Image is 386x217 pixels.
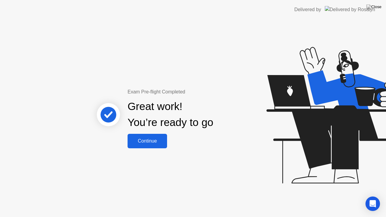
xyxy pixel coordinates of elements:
button: Continue [128,134,167,148]
div: Open Intercom Messenger [365,197,380,211]
div: Exam Pre-flight Completed [128,88,252,96]
img: Delivered by Rosalyn [325,6,375,13]
img: Close [366,5,381,9]
div: Continue [129,138,165,144]
div: Delivered by [294,6,321,13]
div: Great work! You’re ready to go [128,99,213,131]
